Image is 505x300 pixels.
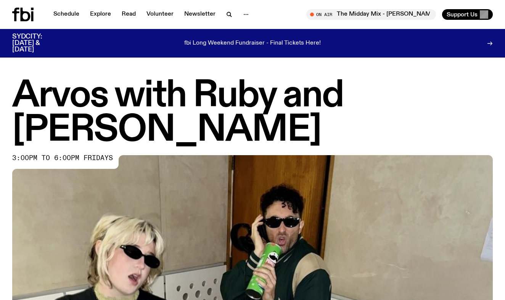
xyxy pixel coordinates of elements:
[12,155,113,161] span: 3:00pm to 6:00pm fridays
[442,9,493,20] button: Support Us
[12,79,493,148] h1: Arvos with Ruby and [PERSON_NAME]
[142,9,178,20] a: Volunteer
[12,34,61,53] h3: SYDCITY: [DATE] & [DATE]
[306,9,436,20] button: On AirThe Midday Mix - [PERSON_NAME] & [PERSON_NAME]
[49,9,84,20] a: Schedule
[117,9,140,20] a: Read
[447,11,478,18] span: Support Us
[184,40,321,47] p: fbi Long Weekend Fundraiser - Final Tickets Here!
[85,9,116,20] a: Explore
[180,9,220,20] a: Newsletter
